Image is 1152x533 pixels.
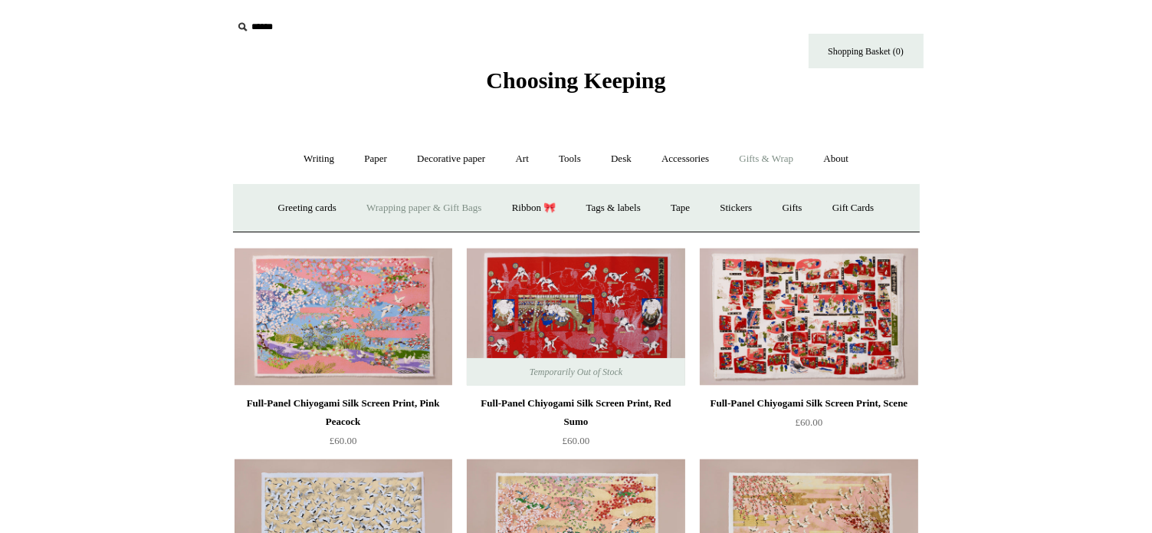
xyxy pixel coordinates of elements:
[403,139,499,179] a: Decorative paper
[486,67,665,93] span: Choosing Keeping
[657,188,704,229] a: Tape
[467,394,684,457] a: Full-Panel Chiyogami Silk Screen Print, Red Sumo £60.00
[563,435,590,446] span: £60.00
[235,248,452,386] img: Full-Panel Chiyogami Silk Screen Print, Pink Peacock
[700,248,917,386] img: Full-Panel Chiyogami Silk Screen Print, Scene
[704,394,914,413] div: Full-Panel Chiyogami Silk Screen Print, Scene
[573,188,655,229] a: Tags & labels
[725,139,807,179] a: Gifts & Wrap
[467,248,684,386] a: Full-Panel Chiyogami Silk Screen Print, Red Sumo Full-Panel Chiyogami Silk Screen Print, Red Sumo...
[264,188,350,229] a: Greeting cards
[471,394,681,431] div: Full-Panel Chiyogami Silk Screen Print, Red Sumo
[700,394,917,457] a: Full-Panel Chiyogami Silk Screen Print, Scene £60.00
[498,188,570,229] a: Ribbon 🎀
[330,435,357,446] span: £60.00
[514,358,638,386] span: Temporarily Out of Stock
[235,248,452,386] a: Full-Panel Chiyogami Silk Screen Print, Pink Peacock Full-Panel Chiyogami Silk Screen Print, Pink...
[809,34,924,68] a: Shopping Basket (0)
[235,394,452,457] a: Full-Panel Chiyogami Silk Screen Print, Pink Peacock £60.00
[238,394,448,431] div: Full-Panel Chiyogami Silk Screen Print, Pink Peacock
[350,139,401,179] a: Paper
[700,248,917,386] a: Full-Panel Chiyogami Silk Screen Print, Scene Full-Panel Chiyogami Silk Screen Print, Scene
[648,139,723,179] a: Accessories
[486,80,665,90] a: Choosing Keeping
[502,139,543,179] a: Art
[597,139,645,179] a: Desk
[819,188,888,229] a: Gift Cards
[706,188,766,229] a: Stickers
[467,248,684,386] img: Full-Panel Chiyogami Silk Screen Print, Red Sumo
[545,139,595,179] a: Tools
[290,139,348,179] a: Writing
[796,416,823,428] span: £60.00
[809,139,862,179] a: About
[769,188,816,229] a: Gifts
[353,188,495,229] a: Wrapping paper & Gift Bags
